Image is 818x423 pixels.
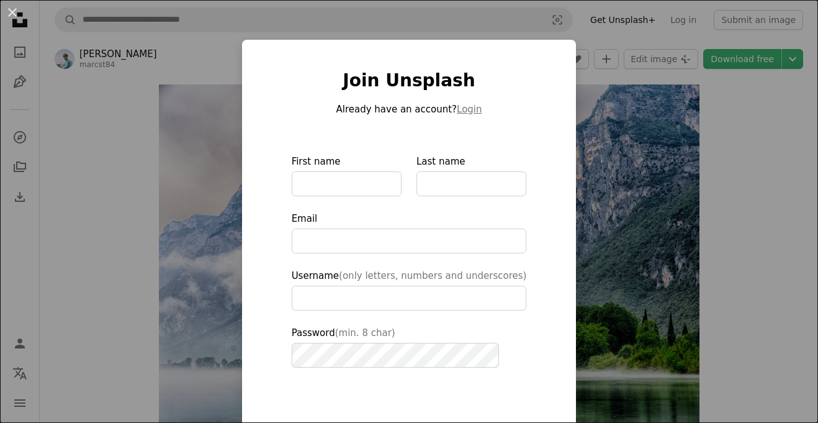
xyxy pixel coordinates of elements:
[292,154,402,196] label: First name
[339,270,526,281] span: (only letters, numbers and underscores)
[457,102,482,117] button: Login
[292,70,527,92] h1: Join Unsplash
[292,268,527,311] label: Username
[292,102,527,117] p: Already have an account?
[292,325,527,368] label: Password
[416,154,526,196] label: Last name
[292,211,527,253] label: Email
[335,327,395,339] span: (min. 8 char)
[416,171,526,196] input: Last name
[292,229,527,253] input: Email
[292,343,499,368] input: Password(min. 8 char)
[292,286,527,311] input: Username(only letters, numbers and underscores)
[292,171,402,196] input: First name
